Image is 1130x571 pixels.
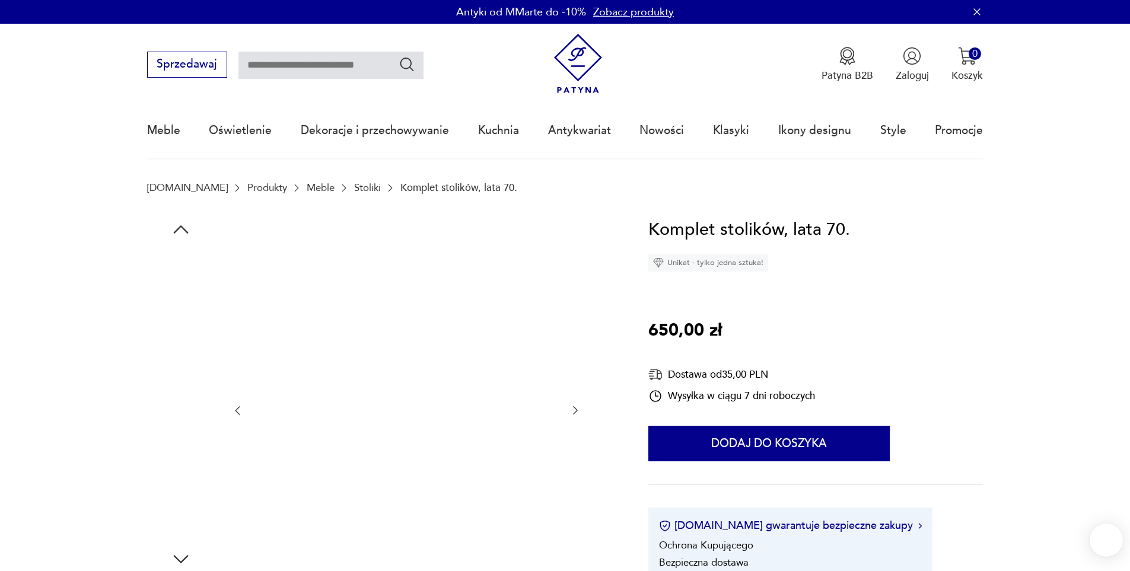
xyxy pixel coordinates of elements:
[918,523,922,529] img: Ikona strzałki w prawo
[593,5,674,20] a: Zobacz produkty
[896,47,929,82] button: Zaloguj
[659,538,753,552] li: Ochrona Kupującego
[307,182,335,193] a: Meble
[822,69,873,82] p: Patyna B2B
[147,246,215,314] img: Zdjęcie produktu Komplet stolików, lata 70.
[648,389,815,403] div: Wysyłka w ciągu 7 dni roboczych
[903,47,921,65] img: Ikonka użytkownika
[147,103,180,158] a: Meble
[147,60,227,70] a: Sprzedawaj
[147,321,215,389] img: Zdjęcie produktu Komplet stolików, lata 70.
[822,47,873,82] button: Patyna B2B
[247,182,287,193] a: Produkty
[478,103,519,158] a: Kuchnia
[648,367,815,382] div: Dostawa od 35,00 PLN
[400,182,517,193] p: Komplet stolików, lata 70.
[639,103,684,158] a: Nowości
[456,5,586,20] p: Antyki od MMarte do -10%
[648,426,890,461] button: Dodaj do koszyka
[147,182,228,193] a: [DOMAIN_NAME]
[880,103,906,158] a: Style
[822,47,873,82] a: Ikona medaluPatyna B2B
[896,69,929,82] p: Zaloguj
[659,518,922,533] button: [DOMAIN_NAME] gwarantuje bezpieczne zakupy
[838,47,857,65] img: Ikona medalu
[399,56,416,73] button: Szukaj
[951,47,983,82] button: 0Koszyk
[147,397,215,465] img: Zdjęcie produktu Komplet stolików, lata 70.
[147,52,227,78] button: Sprzedawaj
[935,103,983,158] a: Promocje
[659,556,749,569] li: Bezpieczna dostawa
[648,216,850,244] h1: Komplet stolików, lata 70.
[713,103,749,158] a: Klasyki
[951,69,983,82] p: Koszyk
[653,257,664,268] img: Ikona diamentu
[354,182,381,193] a: Stoliki
[301,103,449,158] a: Dekoracje i przechowywanie
[778,103,851,158] a: Ikony designu
[548,34,608,94] img: Patyna - sklep z meblami i dekoracjami vintage
[648,367,663,382] img: Ikona dostawy
[548,103,611,158] a: Antykwariat
[648,317,722,344] p: 650,00 zł
[648,254,768,272] div: Unikat - tylko jedna sztuka!
[147,473,215,540] img: Zdjęcie produktu Komplet stolików, lata 70.
[1090,524,1123,557] iframe: Smartsupp widget button
[659,520,671,532] img: Ikona certyfikatu
[958,47,976,65] img: Ikona koszyka
[209,103,272,158] a: Oświetlenie
[969,47,981,60] div: 0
